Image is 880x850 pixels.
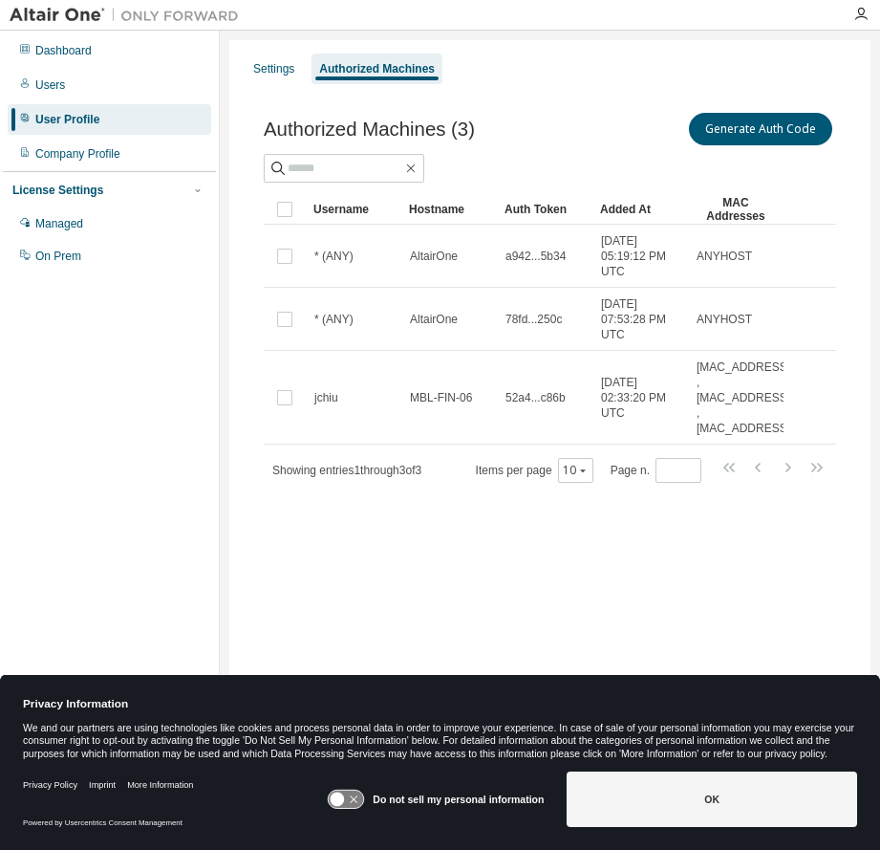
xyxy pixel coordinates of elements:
[35,249,81,264] div: On Prem
[272,464,421,477] span: Showing entries 1 through 3 of 3
[689,113,832,145] button: Generate Auth Code
[35,216,83,231] div: Managed
[12,183,103,198] div: License Settings
[504,194,585,225] div: Auth Token
[601,375,679,421] span: [DATE] 02:33:20 PM UTC
[319,61,435,76] div: Authorized Machines
[35,77,65,93] div: Users
[35,146,120,162] div: Company Profile
[410,249,458,264] span: AltairOne
[505,249,566,264] span: a942...5b34
[697,249,752,264] span: ANYHOST
[563,463,589,478] button: 10
[35,112,99,127] div: User Profile
[696,194,776,225] div: MAC Addresses
[476,458,593,483] span: Items per page
[314,249,354,264] span: * (ANY)
[314,312,354,327] span: * (ANY)
[410,390,472,405] span: MBL-FIN-06
[35,43,92,58] div: Dashboard
[697,312,752,327] span: ANYHOST
[314,390,338,405] span: jchiu
[253,61,294,76] div: Settings
[697,360,790,436] span: [MAC_ADDRESS] , [MAC_ADDRESS] , [MAC_ADDRESS]
[600,194,680,225] div: Added At
[10,6,248,25] img: Altair One
[264,119,475,141] span: Authorized Machines (3)
[505,390,566,405] span: 52a4...c86b
[601,233,679,279] span: [DATE] 05:19:12 PM UTC
[601,296,679,342] span: [DATE] 07:53:28 PM UTC
[505,312,562,327] span: 78fd...250c
[410,312,458,327] span: AltairOne
[409,194,489,225] div: Hostname
[313,194,394,225] div: Username
[611,458,701,483] span: Page n.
